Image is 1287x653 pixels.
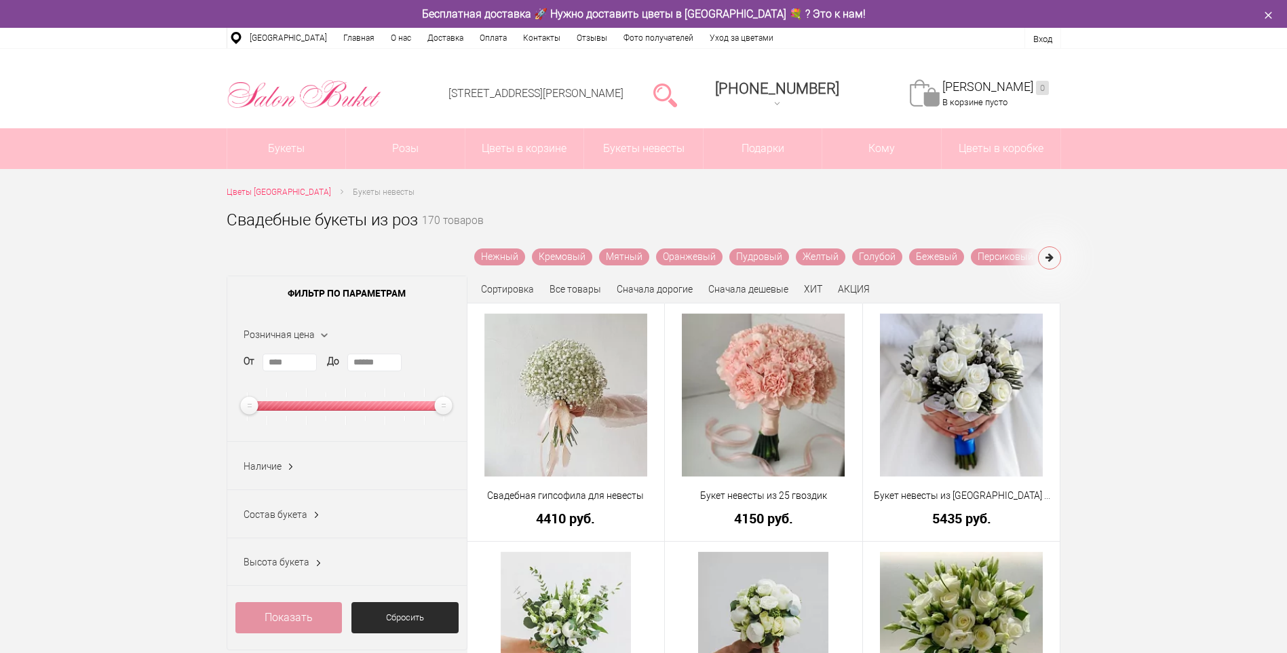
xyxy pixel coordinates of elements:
[702,28,782,48] a: Уход за цветами
[674,489,853,503] a: Букет невесты из 25 гвоздик
[227,208,418,232] h1: Свадебные букеты из роз
[244,461,282,472] span: Наличие
[656,248,723,265] a: Оранжевый
[227,77,382,112] img: Цветы Нижний Новгород
[448,87,623,100] a: [STREET_ADDRESS][PERSON_NAME]
[942,79,1049,95] a: [PERSON_NAME]
[971,248,1040,265] a: Персиковый
[227,187,331,197] span: Цветы [GEOGRAPHIC_DATA]
[707,75,847,114] a: [PHONE_NUMBER]
[872,489,1052,503] a: Букет невесты из [GEOGRAPHIC_DATA] и белых роз
[481,284,534,295] span: Сортировка
[227,185,331,200] a: Цветы [GEOGRAPHIC_DATA]
[242,28,335,48] a: [GEOGRAPHIC_DATA]
[599,248,649,265] a: Мятный
[909,248,964,265] a: Бежевый
[708,284,788,295] a: Сначала дешевые
[216,7,1071,21] div: Бесплатная доставка 🚀 Нужно доставить цветы в [GEOGRAPHIC_DATA] 💐 ? Это к нам!
[729,248,789,265] a: Пудровый
[346,128,465,169] a: Розы
[704,128,822,169] a: Подарки
[476,489,656,503] a: Свадебная гипсофила для невесты
[515,28,569,48] a: Контакты
[852,248,902,265] a: Голубой
[682,314,845,477] img: Букет невесты из 25 гвоздик
[942,97,1007,107] span: В корзине пусто
[327,354,339,369] label: До
[569,28,615,48] a: Отзывы
[419,28,472,48] a: Доставка
[422,216,484,248] small: 170 товаров
[244,354,254,369] label: От
[227,128,346,169] a: Букеты
[674,511,853,525] a: 4150 руб.
[872,511,1052,525] a: 5435 руб.
[244,509,307,520] span: Состав букета
[383,28,419,48] a: О нас
[244,329,315,340] span: Розничная цена
[472,28,515,48] a: Оплата
[244,557,309,567] span: Высота букета
[838,284,870,295] a: АКЦИЯ
[476,511,656,525] a: 4410 руб.
[1036,81,1049,95] ins: 0
[465,128,584,169] a: Цветы в корзине
[804,284,822,295] a: ХИТ
[1033,34,1052,44] a: Вход
[353,187,415,197] span: Букеты невесты
[584,128,703,169] a: Букеты невесты
[715,80,839,97] span: [PHONE_NUMBER]
[796,248,845,265] a: Желтый
[550,284,601,295] a: Все товары
[351,602,459,633] a: Сбросить
[942,128,1060,169] a: Цветы в коробке
[822,128,941,169] span: Кому
[335,28,383,48] a: Главная
[235,602,343,633] a: Показать
[880,314,1043,477] img: Букет невесты из брунии и белых роз
[227,276,467,310] span: Фильтр по параметрам
[474,248,525,265] a: Нежный
[484,314,647,477] img: Свадебная гипсофила для невесты
[617,284,693,295] a: Сначала дорогие
[532,248,592,265] a: Кремовый
[615,28,702,48] a: Фото получателей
